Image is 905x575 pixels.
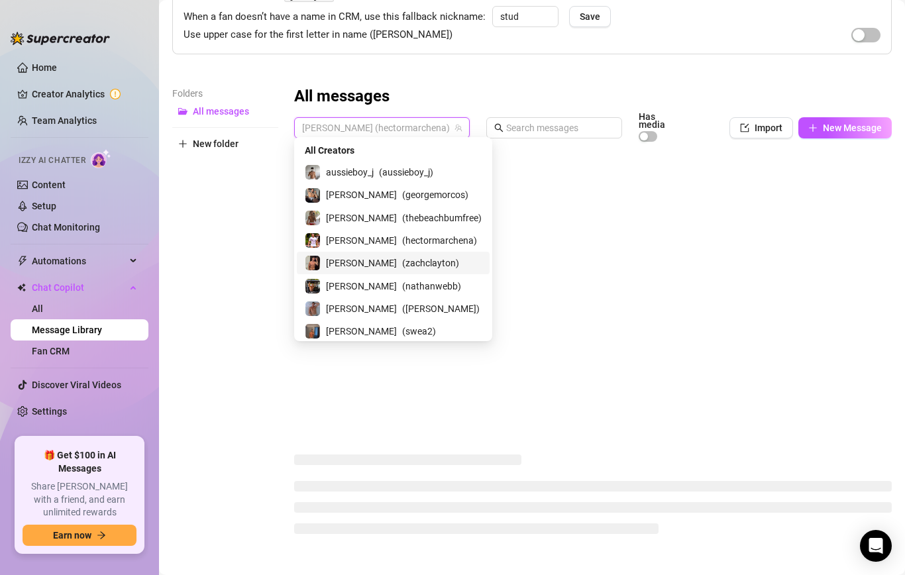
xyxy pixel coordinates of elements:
img: Chat Copilot [17,283,26,292]
span: ( nathanwebb ) [402,279,461,293]
a: Setup [32,201,56,211]
span: [PERSON_NAME] [326,211,397,225]
span: New folder [193,138,239,149]
button: Save [569,6,611,27]
span: plus [808,123,818,132]
span: Izzy AI Chatter [19,154,85,167]
span: [PERSON_NAME] [326,279,397,293]
span: import [740,123,749,132]
span: ( hectormarchena ) [402,233,477,248]
img: Hector [305,233,320,248]
span: ( swea2 ) [402,324,436,339]
span: 🎁 Get $100 in AI Messages [23,449,136,475]
a: Creator Analytics exclamation-circle [32,83,138,105]
a: Fan CRM [32,346,70,356]
span: When a fan doesn’t have a name in CRM, use this fallback nickname: [184,9,486,25]
span: Save [580,11,600,22]
span: Earn now [53,530,91,541]
button: Import [729,117,793,138]
span: arrow-right [97,531,106,540]
span: plus [178,139,187,148]
span: All messages [193,106,249,117]
img: aussieboy_j [305,165,320,180]
span: Import [755,123,782,133]
span: Hector (hectormarchena) [302,118,462,138]
img: Zach [305,256,320,270]
span: folder-open [178,107,187,116]
img: AI Chatter [91,149,111,168]
span: thunderbolt [17,256,28,266]
span: Chat Copilot [32,277,126,298]
img: George [305,188,320,203]
span: team [454,124,462,132]
span: [PERSON_NAME] [326,324,397,339]
article: Folders [172,86,278,101]
a: Team Analytics [32,115,97,126]
a: Home [32,62,57,73]
img: logo-BBDzfeDw.svg [11,32,110,45]
img: Nathan [305,279,320,293]
span: ( georgemorcos ) [402,187,468,202]
a: Content [32,180,66,190]
span: aussieboy_j [326,165,374,180]
button: All messages [172,101,278,122]
input: Search messages [506,121,614,135]
img: Nathaniel [305,211,320,225]
span: [PERSON_NAME] [326,301,397,316]
span: [PERSON_NAME] [326,233,397,248]
span: Use upper case for the first letter in name ([PERSON_NAME]) [184,27,452,43]
img: Wayne [305,324,320,339]
span: All Creators [305,143,354,158]
button: Earn nowarrow-right [23,525,136,546]
span: Automations [32,250,126,272]
a: All [32,303,43,314]
span: [PERSON_NAME] [326,256,397,270]
span: [PERSON_NAME] [326,187,397,202]
span: ( [PERSON_NAME] ) [402,301,480,316]
span: search [494,123,504,132]
span: ( zachclayton ) [402,256,459,270]
span: ( thebeachbumfree ) [402,211,482,225]
a: Discover Viral Videos [32,380,121,390]
div: Open Intercom Messenger [860,530,892,562]
button: New Message [798,117,892,138]
a: Settings [32,406,67,417]
article: Has media [639,113,682,129]
a: Chat Monitoring [32,222,100,233]
a: Message Library [32,325,102,335]
span: Share [PERSON_NAME] with a friend, and earn unlimited rewards [23,480,136,519]
span: New Message [823,123,882,133]
img: Joey [305,301,320,316]
span: ( aussieboy_j ) [379,165,433,180]
h3: All messages [294,86,390,107]
button: New folder [172,133,278,154]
